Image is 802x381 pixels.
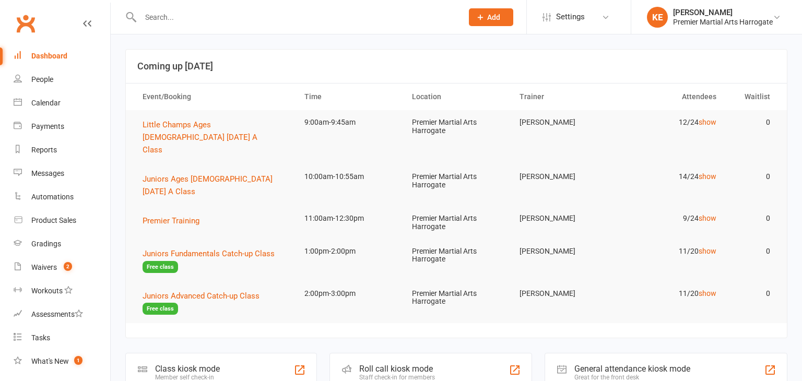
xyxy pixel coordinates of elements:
div: Workouts [31,287,63,295]
span: 1 [74,356,82,365]
a: Assessments [14,303,110,326]
td: [PERSON_NAME] [510,239,618,264]
button: Juniors Ages [DEMOGRAPHIC_DATA] [DATE] A Class [143,173,286,198]
span: Free class [143,303,178,315]
td: 14/24 [618,164,725,189]
td: 0 [726,110,780,135]
a: What's New1 [14,350,110,373]
td: Premier Martial Arts Harrogate [403,281,510,314]
div: Premier Martial Arts Harrogate [673,17,773,27]
a: Waivers 2 [14,256,110,279]
span: Settings [556,5,585,29]
th: Waitlist [726,84,780,110]
a: Dashboard [14,44,110,68]
div: People [31,75,53,84]
td: 11:00am-12:30pm [295,206,403,231]
td: 11/20 [618,239,725,264]
td: [PERSON_NAME] [510,164,618,189]
div: Class kiosk mode [155,364,220,374]
td: 10:00am-10:55am [295,164,403,189]
a: Reports [14,138,110,162]
div: Gradings [31,240,61,248]
button: Premier Training [143,215,207,227]
span: 2 [64,262,72,271]
div: [PERSON_NAME] [673,8,773,17]
div: Assessments [31,310,83,318]
div: What's New [31,357,69,365]
button: Juniors Fundamentals Catch-up ClassFree class [143,247,286,273]
td: 0 [726,164,780,189]
a: Automations [14,185,110,209]
a: Workouts [14,279,110,303]
span: Juniors Ages [DEMOGRAPHIC_DATA] [DATE] A Class [143,174,273,196]
td: [PERSON_NAME] [510,206,618,231]
div: General attendance kiosk mode [574,364,690,374]
td: 12/24 [618,110,725,135]
th: Trainer [510,84,618,110]
button: Add [469,8,513,26]
button: Juniors Advanced Catch-up ClassFree class [143,290,286,315]
div: Great for the front desk [574,374,690,381]
td: 11/20 [618,281,725,306]
span: Add [487,13,500,21]
th: Time [295,84,403,110]
td: 1:00pm-2:00pm [295,239,403,264]
button: Little Champs Ages [DEMOGRAPHIC_DATA] [DATE] A Class [143,118,286,156]
td: 9:00am-9:45am [295,110,403,135]
td: 2:00pm-3:00pm [295,281,403,306]
a: Clubworx [13,10,39,37]
a: show [699,172,716,181]
a: Tasks [14,326,110,350]
div: Automations [31,193,74,201]
span: Premier Training [143,216,199,225]
a: show [699,247,716,255]
td: 0 [726,206,780,231]
div: Dashboard [31,52,67,60]
a: Calendar [14,91,110,115]
td: [PERSON_NAME] [510,110,618,135]
a: Product Sales [14,209,110,232]
div: Reports [31,146,57,154]
a: Payments [14,115,110,138]
div: Member self check-in [155,374,220,381]
span: Juniors Fundamentals Catch-up Class [143,249,275,258]
div: Calendar [31,99,61,107]
div: Payments [31,122,64,130]
td: Premier Martial Arts Harrogate [403,110,510,143]
td: Premier Martial Arts Harrogate [403,164,510,197]
td: 0 [726,239,780,264]
span: Juniors Advanced Catch-up Class [143,291,260,301]
div: Waivers [31,263,57,271]
a: show [699,289,716,297]
a: show [699,214,716,222]
div: Product Sales [31,216,76,224]
span: Free class [143,261,178,273]
td: Premier Martial Arts Harrogate [403,206,510,239]
a: Messages [14,162,110,185]
div: Messages [31,169,64,177]
span: Little Champs Ages [DEMOGRAPHIC_DATA] [DATE] A Class [143,120,257,154]
a: show [699,118,716,126]
input: Search... [137,10,455,25]
th: Location [403,84,510,110]
a: People [14,68,110,91]
a: Gradings [14,232,110,256]
th: Event/Booking [133,84,295,110]
th: Attendees [618,84,725,110]
td: [PERSON_NAME] [510,281,618,306]
td: 0 [726,281,780,306]
div: KE [647,7,668,28]
div: Staff check-in for members [359,374,435,381]
td: Premier Martial Arts Harrogate [403,239,510,272]
div: Tasks [31,334,50,342]
div: Roll call kiosk mode [359,364,435,374]
td: 9/24 [618,206,725,231]
h3: Coming up [DATE] [137,61,775,72]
